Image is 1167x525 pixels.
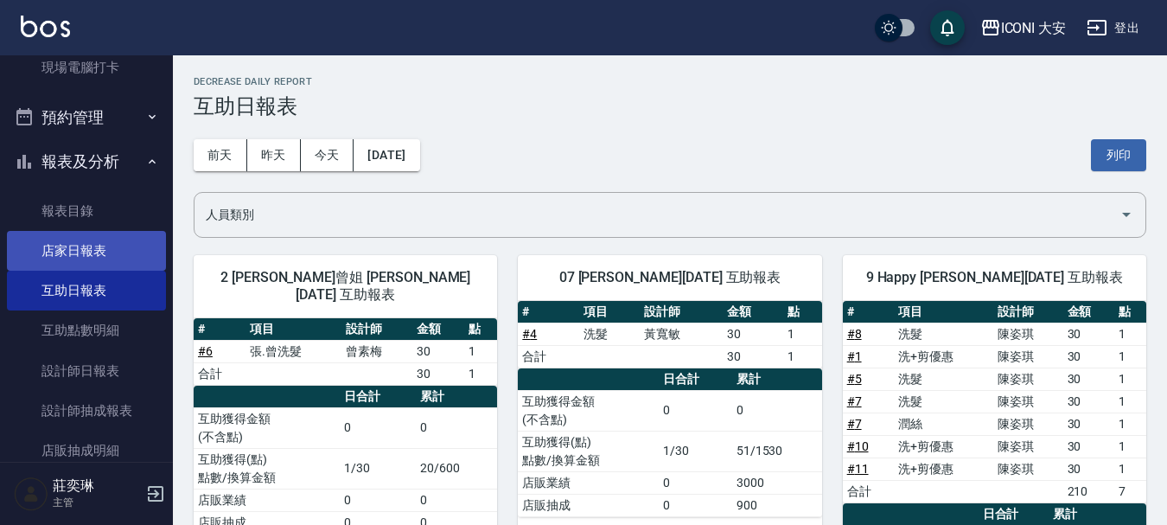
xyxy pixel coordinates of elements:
[1063,345,1114,368] td: 30
[518,368,821,517] table: a dense table
[21,16,70,37] img: Logo
[847,394,862,408] a: #7
[416,489,497,511] td: 0
[1063,323,1114,345] td: 30
[894,368,993,390] td: 洗髮
[412,340,464,362] td: 30
[412,318,464,341] th: 金額
[894,458,993,480] td: 洗+剪優惠
[354,139,419,171] button: [DATE]
[894,301,993,323] th: 項目
[659,390,732,431] td: 0
[843,301,1146,503] table: a dense table
[894,390,993,413] td: 洗髮
[416,407,497,448] td: 0
[640,301,723,323] th: 設計師
[7,431,166,471] a: 店販抽成明細
[723,301,783,323] th: 金額
[198,344,213,358] a: #6
[973,10,1074,46] button: ICONI 大安
[1114,413,1146,435] td: 1
[340,386,416,408] th: 日合計
[847,462,869,476] a: #11
[7,231,166,271] a: 店家日報表
[864,269,1126,286] span: 9 Happy [PERSON_NAME][DATE] 互助報表
[993,345,1063,368] td: 陳姿琪
[412,362,464,385] td: 30
[1063,390,1114,413] td: 30
[1113,201,1140,228] button: Open
[194,94,1146,118] h3: 互助日報表
[783,301,821,323] th: 點
[194,139,247,171] button: 前天
[732,368,822,391] th: 累計
[518,494,659,516] td: 店販抽成
[1114,368,1146,390] td: 1
[993,435,1063,458] td: 陳姿琪
[1114,323,1146,345] td: 1
[930,10,965,45] button: save
[1114,345,1146,368] td: 1
[246,340,341,362] td: 張.曾洗髮
[464,340,497,362] td: 1
[1063,301,1114,323] th: 金額
[993,413,1063,435] td: 陳姿琪
[7,191,166,231] a: 報表目錄
[464,362,497,385] td: 1
[659,494,732,516] td: 0
[340,407,416,448] td: 0
[194,362,246,385] td: 合計
[847,327,862,341] a: #8
[1063,435,1114,458] td: 30
[1091,139,1146,171] button: 列印
[1114,480,1146,503] td: 7
[847,372,862,386] a: #5
[539,269,800,286] span: 07 [PERSON_NAME][DATE] 互助報表
[194,448,340,489] td: 互助獲得(點) 點數/換算金額
[847,349,862,363] a: #1
[1063,480,1114,503] td: 210
[579,323,640,345] td: 洗髮
[1114,301,1146,323] th: 點
[7,311,166,350] a: 互助點數明細
[993,458,1063,480] td: 陳姿琪
[194,318,246,341] th: #
[518,390,659,431] td: 互助獲得金額 (不含點)
[1114,458,1146,480] td: 1
[1080,12,1146,44] button: 登出
[301,139,354,171] button: 今天
[201,200,1113,230] input: 人員名稱
[993,368,1063,390] td: 陳姿琪
[783,345,821,368] td: 1
[732,390,822,431] td: 0
[1001,17,1067,39] div: ICONI 大安
[194,318,497,386] table: a dense table
[894,435,993,458] td: 洗+剪優惠
[7,351,166,391] a: 設計師日報表
[53,495,141,510] p: 主管
[783,323,821,345] td: 1
[416,448,497,489] td: 20/600
[843,480,894,503] td: 合計
[659,368,732,391] th: 日合計
[522,327,537,341] a: #4
[340,489,416,511] td: 0
[894,413,993,435] td: 潤絲
[518,431,659,471] td: 互助獲得(點) 點數/換算金額
[341,340,412,362] td: 曾素梅
[659,431,732,471] td: 1/30
[723,345,783,368] td: 30
[341,318,412,341] th: 設計師
[659,471,732,494] td: 0
[993,301,1063,323] th: 設計師
[847,439,869,453] a: #10
[1114,390,1146,413] td: 1
[518,301,821,368] table: a dense table
[579,301,640,323] th: 項目
[464,318,497,341] th: 點
[843,301,894,323] th: #
[640,323,723,345] td: 黃寬敏
[7,391,166,431] a: 設計師抽成報表
[518,471,659,494] td: 店販業績
[247,139,301,171] button: 昨天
